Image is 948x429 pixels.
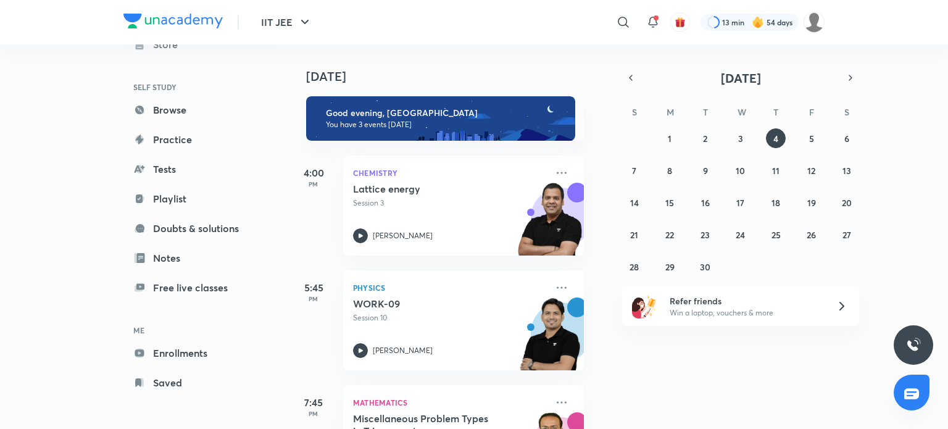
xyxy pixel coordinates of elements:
[696,257,715,277] button: September 30, 2025
[123,370,267,395] a: Saved
[625,257,644,277] button: September 28, 2025
[802,193,821,212] button: September 19, 2025
[771,229,781,241] abbr: September 25, 2025
[625,225,644,244] button: September 21, 2025
[906,338,921,352] img: ttu
[660,160,680,180] button: September 8, 2025
[670,307,821,319] p: Win a laptop, vouchers & more
[353,298,507,310] h5: WORK-09
[123,32,267,57] a: Store
[353,395,547,410] p: Mathematics
[625,160,644,180] button: September 7, 2025
[766,193,786,212] button: September 18, 2025
[736,165,745,177] abbr: September 10, 2025
[721,70,761,86] span: [DATE]
[703,133,707,144] abbr: September 2, 2025
[665,197,674,209] abbr: September 15, 2025
[254,10,320,35] button: IIT JEE
[701,229,710,241] abbr: September 23, 2025
[289,280,338,295] h5: 5:45
[731,225,750,244] button: September 24, 2025
[630,197,639,209] abbr: September 14, 2025
[632,165,636,177] abbr: September 7, 2025
[639,69,842,86] button: [DATE]
[773,133,778,144] abbr: September 4, 2025
[123,14,223,28] img: Company Logo
[802,225,821,244] button: September 26, 2025
[123,275,267,300] a: Free live classes
[844,106,849,118] abbr: Saturday
[665,261,675,273] abbr: September 29, 2025
[353,198,547,209] p: Session 3
[353,280,547,295] p: Physics
[630,229,638,241] abbr: September 21, 2025
[736,197,744,209] abbr: September 17, 2025
[696,225,715,244] button: September 23, 2025
[675,17,686,28] img: avatar
[306,69,596,84] h4: [DATE]
[660,257,680,277] button: September 29, 2025
[842,197,852,209] abbr: September 20, 2025
[771,197,780,209] abbr: September 18, 2025
[696,193,715,212] button: September 16, 2025
[668,133,671,144] abbr: September 1, 2025
[123,320,267,341] h6: ME
[289,180,338,188] p: PM
[660,193,680,212] button: September 15, 2025
[766,160,786,180] button: September 11, 2025
[123,98,267,122] a: Browse
[630,261,639,273] abbr: September 28, 2025
[373,230,433,241] p: [PERSON_NAME]
[123,216,267,241] a: Doubts & solutions
[837,128,857,148] button: September 6, 2025
[837,193,857,212] button: September 20, 2025
[809,106,814,118] abbr: Friday
[289,395,338,410] h5: 7:45
[516,183,584,268] img: unacademy
[123,127,267,152] a: Practice
[844,133,849,144] abbr: September 6, 2025
[667,106,674,118] abbr: Monday
[738,106,746,118] abbr: Wednesday
[703,165,708,177] abbr: September 9, 2025
[802,160,821,180] button: September 12, 2025
[703,106,708,118] abbr: Tuesday
[670,294,821,307] h6: Refer friends
[289,410,338,417] p: PM
[696,160,715,180] button: September 9, 2025
[660,128,680,148] button: September 1, 2025
[752,16,764,28] img: streak
[289,295,338,302] p: PM
[809,133,814,144] abbr: September 5, 2025
[731,128,750,148] button: September 3, 2025
[326,107,564,119] h6: Good evening, [GEOGRAPHIC_DATA]
[807,165,815,177] abbr: September 12, 2025
[353,312,547,323] p: Session 10
[123,157,267,181] a: Tests
[842,165,851,177] abbr: September 13, 2025
[153,37,185,52] div: Store
[353,165,547,180] p: Chemistry
[632,294,657,319] img: referral
[123,14,223,31] a: Company Logo
[326,120,564,130] p: You have 3 events [DATE]
[766,128,786,148] button: September 4, 2025
[123,341,267,365] a: Enrollments
[665,229,674,241] abbr: September 22, 2025
[123,246,267,270] a: Notes
[696,128,715,148] button: September 2, 2025
[700,261,710,273] abbr: September 30, 2025
[736,229,745,241] abbr: September 24, 2025
[731,193,750,212] button: September 17, 2025
[802,128,821,148] button: September 5, 2025
[807,197,816,209] abbr: September 19, 2025
[731,160,750,180] button: September 10, 2025
[766,225,786,244] button: September 25, 2025
[632,106,637,118] abbr: Sunday
[660,225,680,244] button: September 22, 2025
[804,12,825,33] img: Raghav sharan singh
[289,165,338,180] h5: 4:00
[738,133,743,144] abbr: September 3, 2025
[373,345,433,356] p: [PERSON_NAME]
[701,197,710,209] abbr: September 16, 2025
